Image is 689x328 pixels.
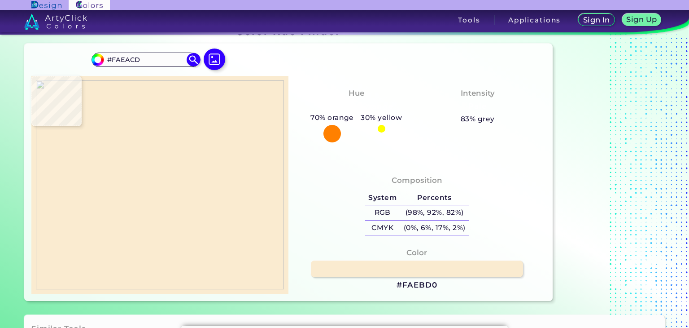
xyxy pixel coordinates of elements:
h5: (98%, 92%, 82%) [400,205,469,220]
img: icon search [187,53,200,66]
h3: Tools [458,17,480,23]
img: logo_artyclick_colors_white.svg [24,13,87,30]
h4: Hue [349,87,364,100]
h3: Pale [465,101,490,112]
h5: 30% yellow [358,112,406,124]
h5: (0%, 6%, 17%, 2%) [400,221,469,235]
h5: System [365,191,400,205]
img: 57cd882d-5203-4199-8060-021a5fb51e9f [36,80,284,289]
h5: Sign In [583,16,610,23]
a: Sign In [579,14,615,26]
h3: Yellowish Orange [316,101,397,112]
img: ArtyClick Design logo [31,1,61,9]
h5: Sign Up [627,16,657,23]
input: type color.. [104,54,188,66]
h4: Intensity [461,87,495,100]
h3: #FAEBD0 [397,280,437,291]
h4: Color [406,246,427,259]
h5: 83% grey [461,113,495,125]
h4: Composition [392,174,442,187]
h3: Applications [508,17,561,23]
a: Sign Up [623,14,661,26]
h5: Percents [400,191,469,205]
iframe: Advertisement [556,22,668,304]
img: icon picture [204,49,225,70]
h5: CMYK [365,221,400,235]
h5: RGB [365,205,400,220]
h5: 70% orange [307,112,358,124]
